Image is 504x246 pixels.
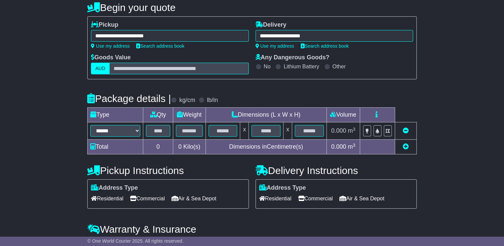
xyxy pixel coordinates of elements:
a: Add new item [403,143,409,150]
h4: Warranty & Insurance [87,224,417,235]
span: 0 [178,143,182,150]
td: 0 [143,140,173,154]
span: Air & Sea Depot [172,193,217,204]
label: Goods Value [91,54,131,61]
label: Other [332,63,346,70]
a: Use my address [91,43,130,49]
a: Search address book [301,43,349,49]
td: Dimensions in Centimetre(s) [206,140,326,154]
h4: Delivery Instructions [255,165,417,176]
label: Delivery [255,21,286,29]
sup: 3 [353,127,355,132]
span: Residential [91,193,123,204]
label: Address Type [259,184,306,192]
label: Any Dangerous Goods? [255,54,329,61]
h4: Begin your quote [87,2,417,13]
span: Air & Sea Depot [339,193,384,204]
span: 0.000 [331,143,346,150]
a: Use my address [255,43,294,49]
h4: Package details | [87,93,171,104]
label: Address Type [91,184,138,192]
td: Type [88,108,143,122]
a: Remove this item [403,127,409,134]
label: lb/in [207,97,218,104]
span: 0.000 [331,127,346,134]
a: Search address book [136,43,184,49]
td: Total [88,140,143,154]
label: No [264,63,270,70]
h4: Pickup Instructions [87,165,249,176]
td: Qty [143,108,173,122]
span: Commercial [130,193,165,204]
td: Weight [173,108,206,122]
label: kg/cm [179,97,195,104]
span: m [348,143,355,150]
label: AUD [91,63,110,74]
td: Kilo(s) [173,140,206,154]
span: Residential [259,193,291,204]
sup: 3 [353,143,355,148]
span: Commercial [298,193,333,204]
label: Pickup [91,21,118,29]
span: © One World Courier 2025. All rights reserved. [87,238,184,244]
span: m [348,127,355,134]
td: x [283,122,292,140]
td: Dimensions (L x W x H) [206,108,326,122]
label: Lithium Battery [283,63,319,70]
td: Volume [326,108,360,122]
td: x [240,122,249,140]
